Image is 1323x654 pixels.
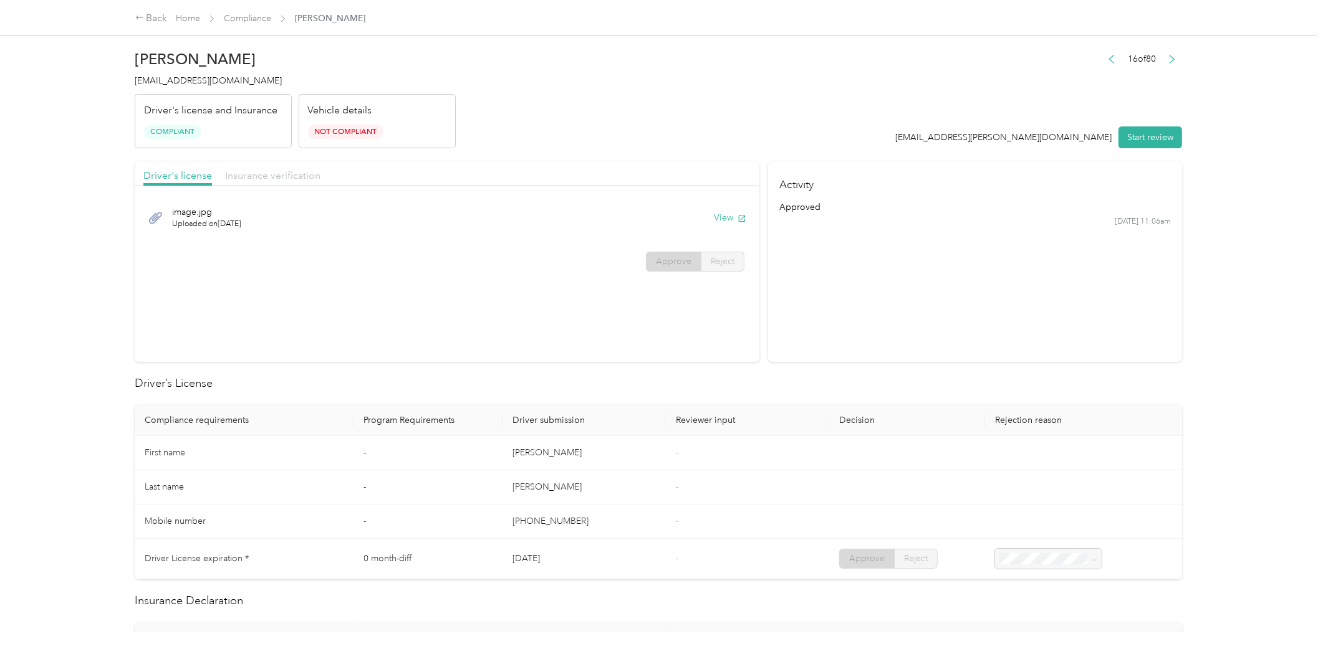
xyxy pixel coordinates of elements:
[135,50,456,68] h2: [PERSON_NAME]
[145,516,206,526] span: Mobile number
[354,622,502,653] th: Program Requirements
[135,436,354,470] td: First name
[135,11,168,26] div: Back
[176,13,200,24] a: Home
[503,405,666,436] th: Driver submission
[829,405,985,436] th: Decision
[354,505,502,539] td: -
[224,13,271,24] a: Compliance
[711,256,734,267] span: Reject
[295,12,365,25] span: [PERSON_NAME]
[135,539,354,579] td: Driver License expiration *
[896,131,1112,144] div: [EMAIL_ADDRESS][PERSON_NAME][DOMAIN_NAME]
[503,539,666,579] td: [DATE]
[144,103,277,118] p: Driver's license and Insurance
[1128,52,1156,65] span: 16 of 80
[1115,216,1171,227] time: [DATE] 11:06am
[354,470,502,505] td: -
[172,219,241,230] span: Uploaded on [DATE]
[503,622,666,653] th: Driver submission
[135,622,354,653] th: Compliance requirements
[676,553,678,564] span: -
[714,211,746,224] button: View
[308,103,372,118] p: Vehicle details
[503,436,666,470] td: [PERSON_NAME]
[666,405,829,436] th: Reviewer input
[143,169,212,181] span: Driver's license
[135,470,354,505] td: Last name
[676,481,678,492] span: -
[172,206,241,219] span: image.jpg
[768,161,1182,201] h4: Activity
[503,470,666,505] td: [PERSON_NAME]
[779,201,1171,214] div: approved
[904,553,928,564] span: Reject
[666,622,829,653] th: Reviewer input
[145,481,184,492] span: Last name
[985,405,1182,436] th: Rejection reason
[1119,126,1182,148] button: Start review
[676,447,678,458] span: -
[135,505,354,539] td: Mobile number
[144,125,201,139] span: Compliant
[145,553,249,564] span: Driver License expiration *
[135,405,354,436] th: Compliance requirements
[676,516,678,526] span: -
[135,592,1182,609] h2: Insurance Declaration
[354,539,502,579] td: 0 month-diff
[354,436,502,470] td: -
[829,622,985,653] th: Decision
[145,447,185,458] span: First name
[354,405,502,436] th: Program Requirements
[849,553,885,564] span: Approve
[503,505,666,539] td: [PHONE_NUMBER]
[135,375,1182,392] h2: Driver’s License
[1253,584,1323,654] iframe: Everlance-gr Chat Button Frame
[225,169,320,181] span: Insurance verification
[308,125,383,139] span: Not Compliant
[135,75,282,86] span: [EMAIL_ADDRESS][DOMAIN_NAME]
[656,256,691,267] span: Approve
[985,622,1182,653] th: Rejection reason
